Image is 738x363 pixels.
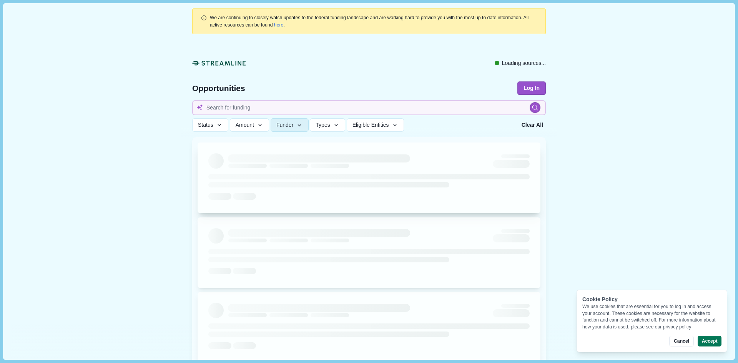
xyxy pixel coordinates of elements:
button: Clear All [519,118,546,132]
button: Funder [271,118,309,132]
div: We use cookies that are essential for you to log in and access your account. These cookies are ne... [582,303,721,330]
span: Cookie Policy [582,296,618,302]
span: Funder [276,122,293,128]
span: We are continuing to closely watch updates to the federal funding landscape and are working hard ... [210,15,529,27]
span: Opportunities [192,84,245,92]
span: Eligible Entities [352,122,389,128]
div: . [210,14,537,28]
a: here [274,22,284,28]
button: Eligible Entities [347,118,404,132]
span: Types [316,122,330,128]
button: Status [192,118,228,132]
input: Search for funding [192,100,546,115]
a: privacy policy [663,324,691,330]
span: Amount [236,122,254,128]
span: Loading sources... [502,59,546,67]
span: Status [198,122,213,128]
button: Log In [517,81,546,95]
button: Accept [698,336,721,346]
button: Amount [230,118,269,132]
button: Cancel [669,336,693,346]
button: Types [310,118,345,132]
